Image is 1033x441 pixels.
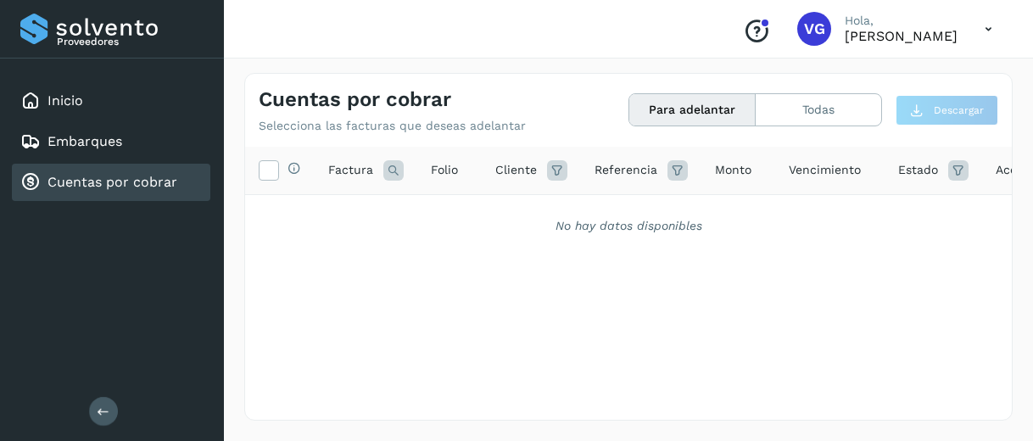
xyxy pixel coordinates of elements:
span: Cliente [495,161,537,179]
span: Referencia [595,161,657,179]
span: Monto [715,161,751,179]
p: Selecciona las facturas que deseas adelantar [259,119,526,133]
h4: Cuentas por cobrar [259,87,451,112]
span: Factura [328,161,373,179]
button: Para adelantar [629,94,756,126]
span: Folio [431,161,458,179]
p: VIRIDIANA GONZALEZ MENDOZA [845,28,958,44]
a: Cuentas por cobrar [47,174,177,190]
div: Embarques [12,123,210,160]
button: Todas [756,94,881,126]
a: Embarques [47,133,122,149]
p: Hola, [845,14,958,28]
a: Inicio [47,92,83,109]
div: Cuentas por cobrar [12,164,210,201]
div: No hay datos disponibles [267,217,990,235]
span: Descargar [934,103,984,118]
p: Proveedores [57,36,204,47]
button: Descargar [896,95,998,126]
span: Estado [898,161,938,179]
div: Inicio [12,82,210,120]
span: Vencimiento [789,161,861,179]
